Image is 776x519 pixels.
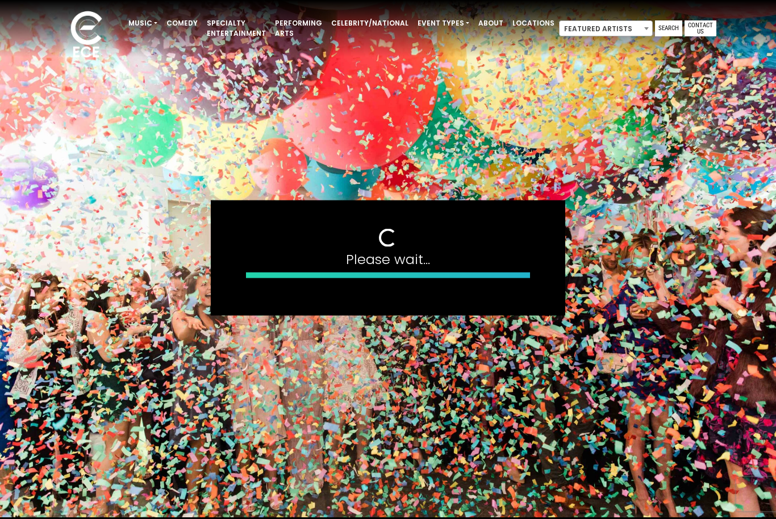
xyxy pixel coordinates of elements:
[559,20,653,36] span: Featured Artists
[655,20,682,36] a: Search
[474,14,508,33] a: About
[413,14,474,33] a: Event Types
[246,252,530,268] h4: Please wait...
[270,14,327,43] a: Performing Arts
[508,14,559,33] a: Locations
[124,14,162,33] a: Music
[327,14,413,33] a: Celebrity/National
[58,8,115,63] img: ece_new_logo_whitev2-1.png
[162,14,202,33] a: Comedy
[202,14,270,43] a: Specialty Entertainment
[560,21,652,37] span: Featured Artists
[685,20,716,36] a: Contact Us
